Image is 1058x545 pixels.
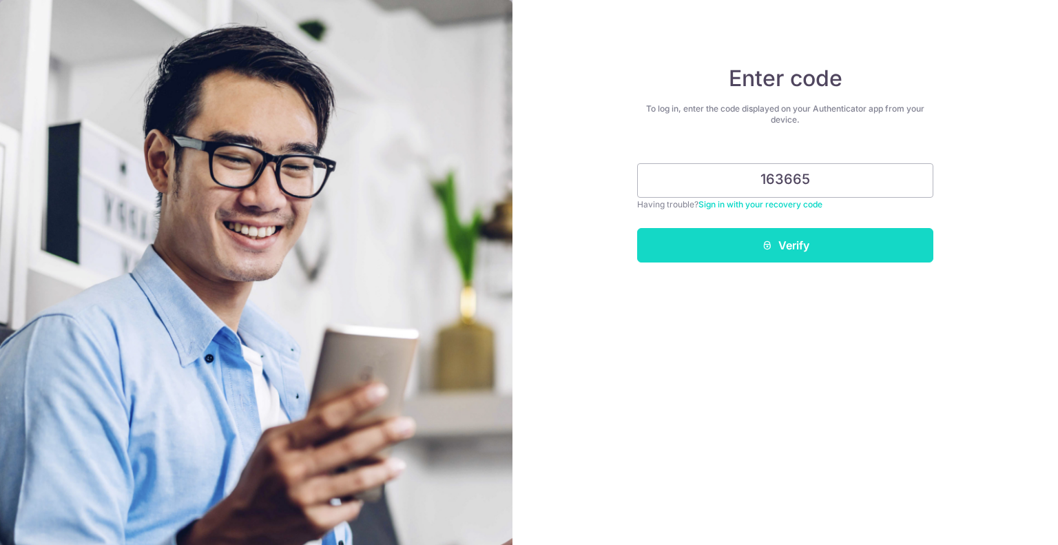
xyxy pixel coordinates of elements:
[637,65,933,92] h4: Enter code
[698,199,822,209] a: Sign in with your recovery code
[637,198,933,212] div: Having trouble?
[637,103,933,125] div: To log in, enter the code displayed on your Authenticator app from your device.
[637,228,933,263] button: Verify
[637,163,933,198] input: Enter 6 digit code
